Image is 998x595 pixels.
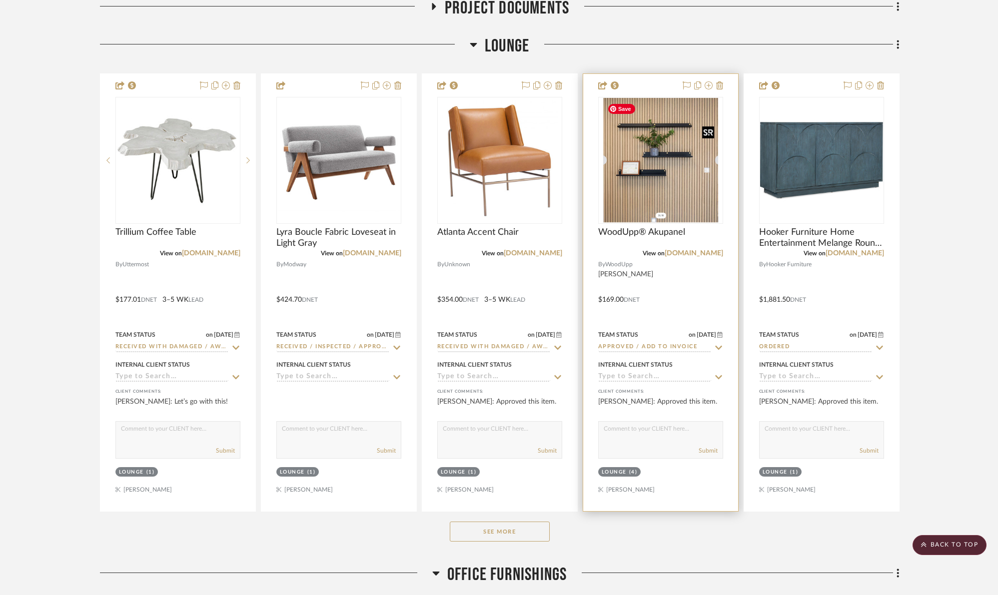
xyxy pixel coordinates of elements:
[119,469,144,476] div: Lounge
[913,535,987,555] scroll-to-top-button: BACK TO TOP
[437,397,562,417] div: [PERSON_NAME]: Approved this item.
[766,260,812,269] span: Hooker Furniture
[598,373,711,382] input: Type to Search…
[115,227,196,238] span: Trillium Coffee Table
[182,250,240,257] a: [DOMAIN_NAME]
[759,397,884,417] div: [PERSON_NAME]: Approved this item.
[441,469,466,476] div: Lounge
[276,260,283,269] span: By
[437,260,444,269] span: By
[122,260,149,269] span: Uttermost
[115,330,155,339] div: Team Status
[377,446,396,455] button: Submit
[283,260,306,269] span: Modway
[206,332,213,338] span: on
[276,373,389,382] input: Type to Search…
[450,522,550,542] button: See More
[437,373,550,382] input: Type to Search…
[598,227,685,238] span: WoodUpp® Akupanel
[115,360,190,369] div: Internal Client Status
[763,469,788,476] div: Lounge
[437,343,550,352] input: Type to Search…
[276,360,351,369] div: Internal Client Status
[602,469,627,476] div: Lounge
[280,469,305,476] div: Lounge
[598,343,711,352] input: Type to Search…
[759,260,766,269] span: By
[343,250,401,257] a: [DOMAIN_NAME]
[160,250,182,256] span: View on
[598,330,638,339] div: Team Status
[850,332,857,338] span: on
[444,260,470,269] span: Unknown
[760,114,883,207] img: Hooker Furniture Home Entertainment Melange Round Valley Three Door Entertainment Credenza
[826,250,884,257] a: [DOMAIN_NAME]
[116,99,239,222] img: Trillium Coffee Table
[759,227,884,249] span: Hooker Furniture Home Entertainment Melange Round Valley Three Door Entertainment Credenza
[528,332,535,338] span: on
[599,97,723,223] div: 0
[441,98,557,223] img: Atlanta Accent Chair
[603,98,718,223] img: WoodUpp® Akupanel
[447,564,567,586] span: Office Furnishings
[857,331,878,338] span: [DATE]
[374,331,395,338] span: [DATE]
[860,446,879,455] button: Submit
[629,469,638,476] div: (4)
[598,360,673,369] div: Internal Client Status
[115,343,228,352] input: Type to Search…
[598,397,723,417] div: [PERSON_NAME]: Approved this item.
[759,343,872,352] input: Type to Search…
[696,331,717,338] span: [DATE]
[665,250,723,257] a: [DOMAIN_NAME]
[276,227,401,249] span: Lyra Boucle Fabric Loveseat in Light Gray
[115,373,228,382] input: Type to Search…
[146,469,155,476] div: (1)
[759,360,834,369] div: Internal Client Status
[699,446,718,455] button: Submit
[276,330,316,339] div: Team Status
[307,469,316,476] div: (1)
[321,250,343,256] span: View on
[277,99,400,222] img: Lyra Boucle Fabric Loveseat in Light Gray
[598,260,605,269] span: By
[213,331,234,338] span: [DATE]
[482,250,504,256] span: View on
[643,250,665,256] span: View on
[759,373,872,382] input: Type to Search…
[535,331,556,338] span: [DATE]
[437,330,477,339] div: Team Status
[790,469,799,476] div: (1)
[485,35,529,57] span: Lounge
[608,104,635,114] span: Save
[437,360,512,369] div: Internal Client Status
[115,260,122,269] span: By
[804,250,826,256] span: View on
[504,250,562,257] a: [DOMAIN_NAME]
[216,446,235,455] button: Submit
[689,332,696,338] span: on
[605,260,633,269] span: WoodUpp
[115,397,240,417] div: [PERSON_NAME]: Let’s go with this!
[276,343,389,352] input: Type to Search…
[759,330,799,339] div: Team Status
[367,332,374,338] span: on
[468,469,477,476] div: (1)
[437,227,519,238] span: Atlanta Accent Chair
[538,446,557,455] button: Submit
